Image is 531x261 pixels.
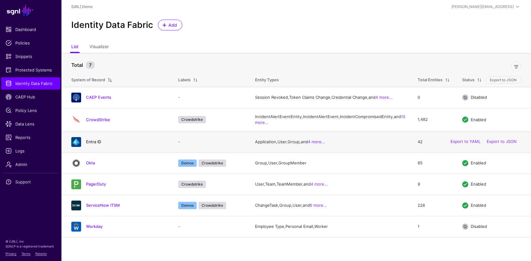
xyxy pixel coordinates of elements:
span: CAEP Hub [6,94,56,100]
span: Policies [6,40,56,46]
td: IncidentAlertEventEntity, IncidentAlertEvent, IncidentCompromisedEntity, and [249,108,411,131]
img: svg+xml;base64,PHN2ZyB3aWR0aD0iNjQiIGhlaWdodD0iNjQiIHZpZXdCb3g9IjAgMCA2NCA2NCIgZmlsbD0ibm9uZSIgeG... [71,201,81,210]
td: Employee Type, Personal Email, Worker [249,216,411,237]
td: 9 [411,174,456,195]
img: svg+xml;base64,PHN2ZyB3aWR0aD0iNjQiIGhlaWdodD0iNjQiIHZpZXdCb3g9IjAgMCA2NCA2NCIgZmlsbD0ibm9uZSIgeG... [71,179,81,189]
span: Enabled [471,160,486,165]
a: Policies [1,37,60,49]
td: 0 [411,87,456,108]
a: SGNL [4,4,58,17]
div: [PERSON_NAME][EMAIL_ADDRESS] [451,4,514,10]
td: Application, User, Group, and [249,131,411,152]
span: Disabled [471,224,487,229]
span: Disabled [471,95,487,100]
a: Export to YAML [450,139,481,144]
span: Snippets [6,53,56,59]
td: Group, User, GroupMember [249,152,411,174]
a: Terms [22,252,30,255]
img: svg+xml;base64,PHN2ZyB3aWR0aD0iNjQiIGhlaWdodD0iNjQiIHZpZXdCb3g9IjAgMCA2NCA2NCIgZmlsbD0ibm9uZSIgeG... [71,222,81,232]
img: svg+xml;base64,PHN2ZyB3aWR0aD0iNjQiIGhlaWdodD0iNjQiIHZpZXdCb3g9IjAgMCA2NCA2NCIgZmlsbD0ibm9uZSIgeG... [71,158,81,168]
a: CAEP Events [86,95,111,100]
img: svg+xml;base64,PHN2ZyB3aWR0aD0iNjQiIGhlaWdodD0iNjQiIHZpZXdCb3g9IjAgMCA2NCA2NCIgZmlsbD0ibm9uZSIgeG... [71,115,81,125]
td: Session Revoked, Token Claims Change, Credential Change, and [249,87,411,108]
img: svg+xml;base64,PHN2ZyB3aWR0aD0iNjQiIGhlaWdodD0iNjQiIHZpZXdCb3g9IjAgMCA2NCA2NCIgZmlsbD0ibm9uZSIgeG... [71,137,81,147]
a: List [71,41,78,53]
div: Status [462,77,474,83]
td: User, Team, TeamMember, and [249,174,411,195]
span: Crowdstrike [199,159,226,167]
td: - [172,131,249,152]
td: ChangeTask, Group, User, and [249,195,411,216]
span: Enabled [471,182,486,186]
strong: Total [71,62,83,68]
a: Protected Systems [1,64,60,76]
small: 7 [86,61,95,69]
p: © [URL], Inc [6,239,56,244]
a: Visualizer [89,41,109,53]
a: 6 more... [310,203,327,208]
td: 42 [411,131,456,152]
span: Reports [6,134,56,140]
img: svg+xml;base64,PHN2ZyB3aWR0aD0iNjQiIGhlaWdodD0iNjQiIHZpZXdCb3g9IjAgMCA2NCA2NCIgZmlsbD0ibm9uZSIgeG... [71,93,81,102]
span: Crowdstrike [199,202,226,209]
span: Crowdstrike [178,181,206,188]
td: 1,482 [411,108,456,131]
a: Patents [35,252,47,255]
a: Identity Data Fabric [1,77,60,90]
span: Enabled [471,203,486,208]
span: Data Lens [6,121,56,127]
a: 4 more... [311,182,328,186]
div: System of Record [71,77,105,83]
td: 228 [411,195,456,216]
span: Admin [6,161,56,167]
a: Add [158,20,182,30]
span: Crowdstrike [178,116,206,123]
a: Reports [1,131,60,144]
a: CrowdStrike [86,117,110,122]
a: Policy Lens [1,104,60,117]
span: Dashboard [6,26,56,33]
a: Export to JSON [487,139,517,144]
a: ServiceNow ITSM [86,203,120,208]
a: Data Lens [1,118,60,130]
h2: Identity Data Fabric [71,20,153,30]
td: 85 [411,152,456,174]
a: 4 more... [376,95,393,100]
a: Entra ID [86,139,101,144]
span: Entity Types [255,77,279,82]
td: 1 [411,216,456,237]
span: Enabled [471,117,486,122]
a: Workday [86,224,103,229]
a: Admin [1,158,60,171]
span: Support [6,179,56,185]
a: Snippets [1,50,60,63]
a: [URL] Demo [71,4,92,9]
a: PagerDuty [86,182,106,186]
a: Privacy [6,252,17,255]
span: Logs [6,148,56,154]
span: Policy Lens [6,107,56,113]
a: 4 more... [308,139,325,144]
a: CAEP Hub [1,91,60,103]
span: Add [168,22,178,28]
span: Protected Systems [6,67,56,73]
button: Export to JSON [485,76,521,84]
td: - [172,216,249,237]
a: Dashboard [1,23,60,36]
a: Okta [86,160,95,165]
div: Labels [178,77,191,83]
a: Logs [1,145,60,157]
span: Demos [178,202,197,209]
p: SGNL® is a registered trademark [6,244,56,249]
div: Total Entities [418,77,442,83]
td: - [172,87,249,108]
span: Identity Data Fabric [6,80,56,86]
span: Demos [178,159,197,167]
